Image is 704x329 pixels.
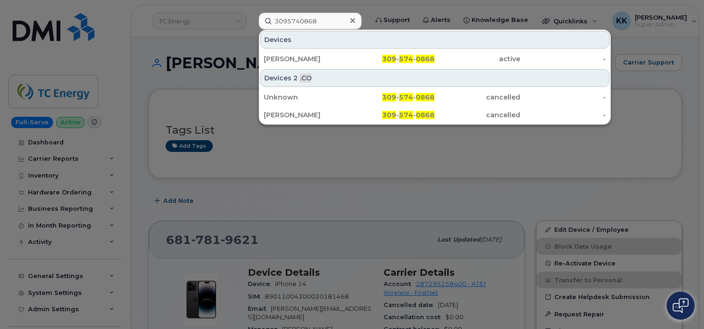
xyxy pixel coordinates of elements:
div: Unknown [264,93,349,102]
a: [PERSON_NAME]309-574-0868active- [260,50,610,67]
div: [PERSON_NAME] [264,54,349,64]
span: 309 [382,111,396,119]
div: - [520,93,606,102]
span: .CO [300,73,312,83]
span: 2 [293,73,298,83]
span: 309 [382,93,396,101]
a: Unknown309-574-0868cancelled- [260,89,610,106]
div: [PERSON_NAME] [264,110,349,120]
div: Devices [260,31,610,49]
img: Open chat [673,298,689,313]
span: 574 [399,55,413,63]
div: - - [349,110,435,120]
div: cancelled [435,93,520,102]
div: - [520,54,606,64]
div: - [520,110,606,120]
span: 574 [399,111,413,119]
div: - - [349,54,435,64]
a: [PERSON_NAME]309-574-0868cancelled- [260,107,610,123]
span: 574 [399,93,413,101]
span: 0868 [416,111,435,119]
span: 309 [382,55,396,63]
div: cancelled [435,110,520,120]
span: 0868 [416,93,435,101]
div: Devices [260,69,610,87]
div: active [435,54,520,64]
span: 0868 [416,55,435,63]
div: - - [349,93,435,102]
